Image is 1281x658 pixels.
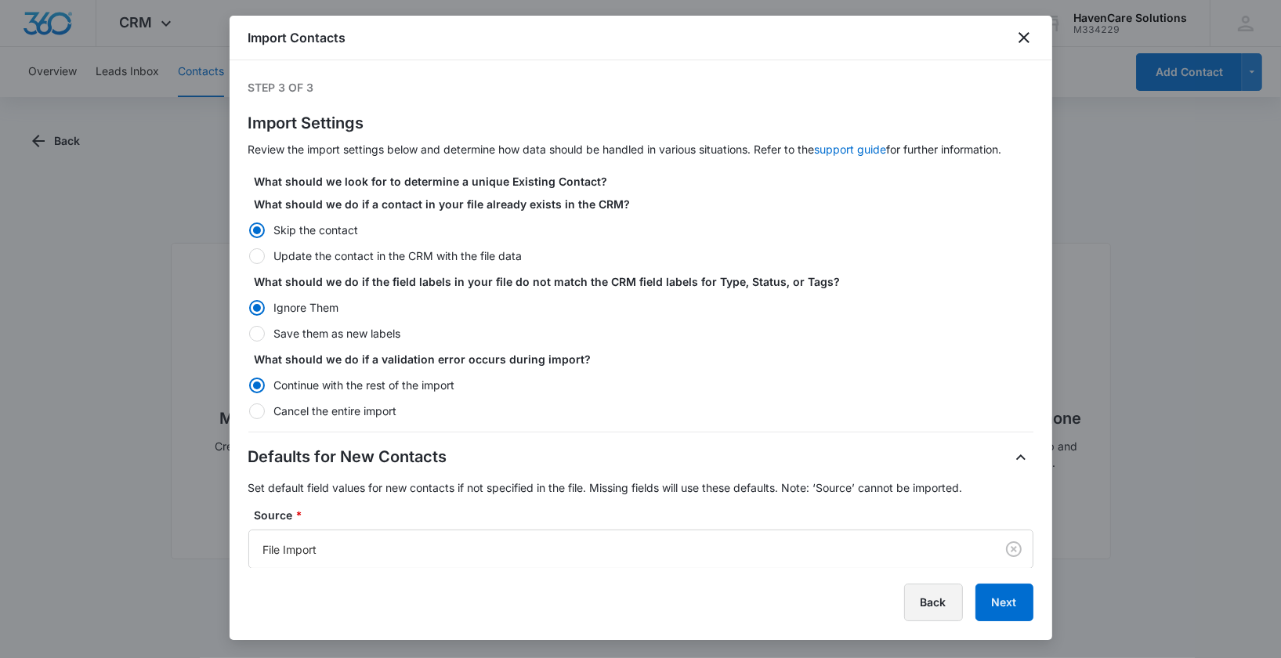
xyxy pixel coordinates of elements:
label: Skip the contact [248,222,1033,238]
label: Source [255,507,1040,523]
label: What should we do if the field labels in your file do not match the CRM field labels for Type, St... [255,273,1040,290]
label: Continue with the rest of the import [248,377,1033,393]
button: Back [904,584,963,621]
h2: Defaults for New Contacts [248,445,447,470]
label: Save them as new labels [248,325,1033,342]
button: Next [975,584,1033,621]
label: What should we do if a contact in your file already exists in the CRM? [255,196,1040,212]
h1: Import Settings [248,111,1033,135]
button: Clear [1001,537,1026,562]
p: Set default field values for new contacts if not specified in the file. Missing fields will use t... [248,479,1033,496]
label: Ignore Them [248,299,1033,316]
button: close [1015,28,1033,47]
p: Step 3 of 3 [248,79,1033,96]
label: What should we look for to determine a unique Existing Contact? [255,173,1040,190]
label: Update the contact in the CRM with the file data [248,248,1033,264]
p: Review the import settings below and determine how data should be handled in various situations. ... [248,141,1033,157]
label: What should we do if a validation error occurs during import? [255,351,1040,367]
a: support guide [815,143,887,156]
h1: Import Contacts [248,28,346,47]
label: Cancel the entire import [248,403,1033,419]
